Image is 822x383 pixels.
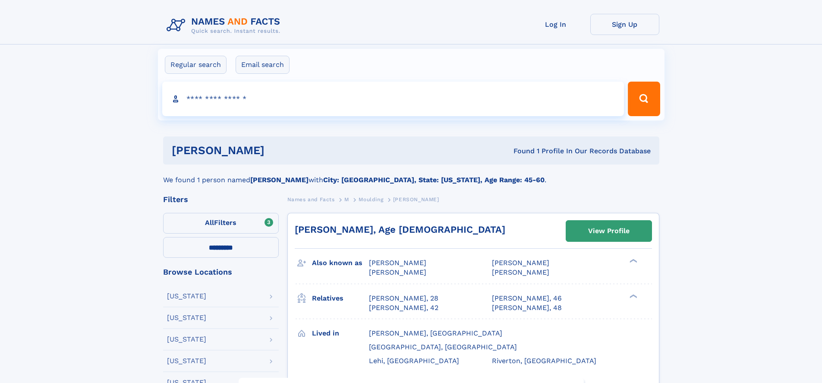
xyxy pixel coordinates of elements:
h3: Relatives [312,291,369,306]
a: Names and Facts [287,194,335,205]
input: search input [162,82,624,116]
label: Filters [163,213,279,234]
span: All [205,218,214,227]
b: [PERSON_NAME] [250,176,309,184]
span: Moulding [359,196,383,203]
span: [PERSON_NAME] [492,268,549,276]
a: [PERSON_NAME], 48 [492,303,562,313]
a: [PERSON_NAME], Age [DEMOGRAPHIC_DATA] [295,224,505,235]
h3: Lived in [312,326,369,341]
span: [PERSON_NAME], [GEOGRAPHIC_DATA] [369,329,502,337]
span: [PERSON_NAME] [393,196,439,203]
span: [PERSON_NAME] [369,259,426,267]
div: Found 1 Profile In Our Records Database [389,146,651,156]
div: [US_STATE] [167,314,206,321]
span: M [344,196,349,203]
label: Regular search [165,56,227,74]
a: [PERSON_NAME], 46 [492,294,562,303]
h3: Also known as [312,256,369,270]
a: [PERSON_NAME], 28 [369,294,438,303]
b: City: [GEOGRAPHIC_DATA], State: [US_STATE], Age Range: 45-60 [323,176,545,184]
label: Email search [236,56,290,74]
span: [PERSON_NAME] [369,268,426,276]
div: ❯ [627,293,638,299]
span: Riverton, [GEOGRAPHIC_DATA] [492,357,596,365]
a: Sign Up [590,14,659,35]
div: [US_STATE] [167,358,206,364]
a: View Profile [566,221,652,241]
div: Browse Locations [163,268,279,276]
img: Logo Names and Facts [163,14,287,37]
span: Lehi, [GEOGRAPHIC_DATA] [369,357,459,365]
div: ❯ [627,258,638,264]
a: M [344,194,349,205]
div: Filters [163,196,279,203]
div: [US_STATE] [167,336,206,343]
span: [GEOGRAPHIC_DATA], [GEOGRAPHIC_DATA] [369,343,517,351]
button: Search Button [628,82,660,116]
div: View Profile [588,221,630,241]
div: We found 1 person named with . [163,165,659,185]
a: [PERSON_NAME], 42 [369,303,438,313]
span: [PERSON_NAME] [492,259,549,267]
h1: [PERSON_NAME] [172,145,389,156]
a: Log In [521,14,590,35]
div: [US_STATE] [167,293,206,300]
a: Moulding [359,194,383,205]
